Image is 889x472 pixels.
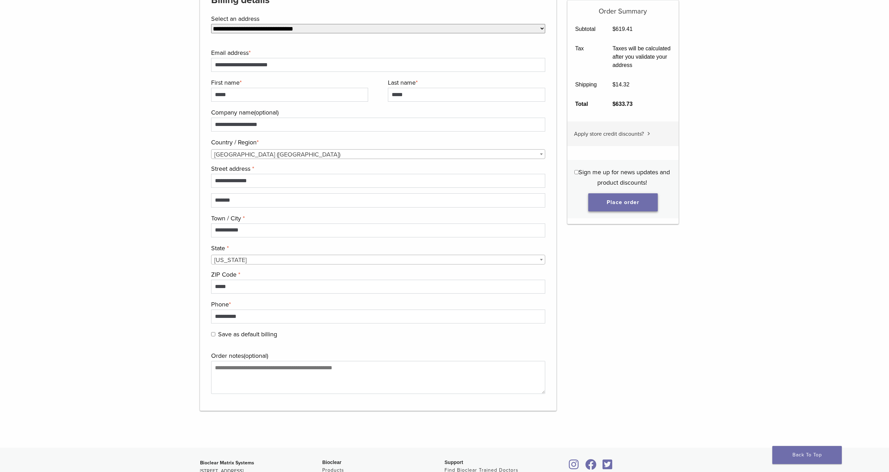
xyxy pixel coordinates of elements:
label: Email address [211,48,543,58]
input: Sign me up for news updates and product discounts! [574,170,579,174]
bdi: 14.32 [613,82,630,87]
img: caret.svg [647,132,650,135]
strong: Bioclear Matrix Systems [200,460,254,466]
label: Order notes [211,351,543,361]
span: $ [613,101,616,107]
a: Back To Top [772,446,842,464]
input: Save as default billing [211,332,215,336]
bdi: 619.41 [613,26,633,32]
label: Phone [211,299,543,310]
th: Subtotal [567,19,605,39]
span: $ [613,26,616,32]
span: Bioclear [322,460,341,465]
th: Shipping [567,75,605,94]
span: Country / Region [211,149,545,159]
button: Place order [588,193,658,211]
label: State [211,243,543,253]
a: Bioclear [600,463,615,470]
label: Select an address [211,14,543,24]
span: (optional) [254,109,279,116]
label: Country / Region [211,137,543,147]
span: Sign me up for news updates and product discounts! [579,168,670,186]
label: ZIP Code [211,269,543,280]
label: Town / City [211,213,543,224]
span: Apply store credit discounts? [574,130,644,137]
span: Texas [211,255,545,265]
a: Bioclear [567,463,581,470]
span: State [211,255,545,264]
td: Taxes will be calculated after you validate your address [605,39,679,75]
label: Save as default billing [211,329,543,339]
th: Tax [567,39,605,75]
label: Company name [211,107,543,118]
label: Street address [211,163,543,174]
label: First name [211,77,366,88]
label: Last name [388,77,543,88]
span: Support [444,460,463,465]
a: Bioclear [583,463,599,470]
span: (optional) [244,352,268,360]
span: United States (US) [211,150,545,159]
h5: Order Summary [567,0,679,16]
bdi: 633.73 [613,101,633,107]
th: Total [567,94,605,114]
span: $ [613,82,616,87]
